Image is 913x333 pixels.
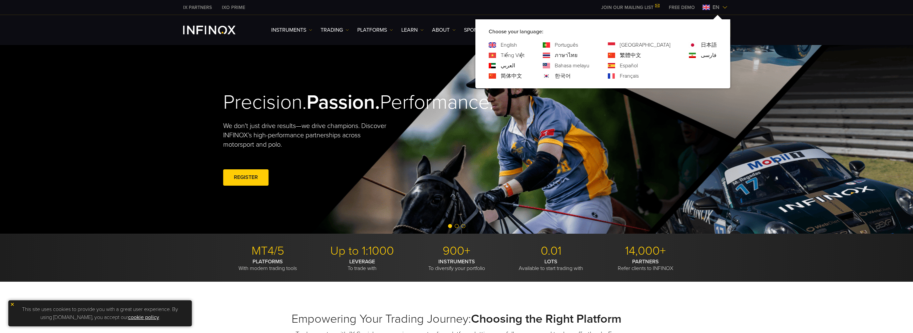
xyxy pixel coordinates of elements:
[489,28,717,36] p: Choose your language:
[178,4,217,11] a: INFINOX
[620,41,670,49] a: Language
[223,244,313,258] p: MT4/5
[349,258,375,265] strong: LEVERAGE
[501,41,517,49] a: Language
[412,244,501,258] p: 900+
[10,302,15,307] img: yellow close icon
[464,26,502,34] a: SPONSORSHIPS
[448,224,452,228] span: Go to slide 1
[307,90,380,114] strong: Passion.
[12,304,188,323] p: This site uses cookies to provide you with a great user experience. By using [DOMAIN_NAME], you a...
[223,90,433,115] h2: Precision. Performance.
[701,41,717,49] a: Language
[217,4,250,11] a: INFINOX
[501,51,524,59] a: Language
[318,244,407,258] p: Up to 1:1000
[432,26,456,34] a: ABOUT
[401,26,424,34] a: Learn
[620,51,641,59] a: Language
[223,121,391,149] p: We don't just drive results—we drive champions. Discover INFINOX’s high-performance partnerships ...
[253,258,283,265] strong: PLATFORMS
[455,224,459,228] span: Go to slide 2
[601,258,690,272] p: Refer clients to INFINOX
[544,258,557,265] strong: LOTS
[664,4,700,11] a: INFINOX MENU
[128,314,159,321] a: cookie policy
[318,258,407,272] p: To trade with
[357,26,393,34] a: PLATFORMS
[501,72,522,80] a: Language
[701,51,717,59] a: Language
[412,258,501,272] p: To diversify your portfolio
[596,5,664,10] a: JOIN OUR MAILING LIST
[223,258,313,272] p: With modern trading tools
[506,244,596,258] p: 0.01
[632,258,659,265] strong: PARTNERS
[461,224,465,228] span: Go to slide 3
[501,62,515,70] a: Language
[555,51,577,59] a: Language
[223,312,690,326] h2: Empowering Your Trading Journey:
[506,258,596,272] p: Available to start trading with
[555,41,578,49] a: Language
[555,62,589,70] a: Language
[710,3,722,11] span: en
[471,312,621,326] strong: Choosing the Right Platform
[223,169,269,186] a: REGISTER
[321,26,349,34] a: TRADING
[620,62,638,70] a: Language
[183,26,251,34] a: INFINOX Logo
[271,26,312,34] a: Instruments
[601,244,690,258] p: 14,000+
[620,72,639,80] a: Language
[438,258,475,265] strong: INSTRUMENTS
[555,72,571,80] a: Language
